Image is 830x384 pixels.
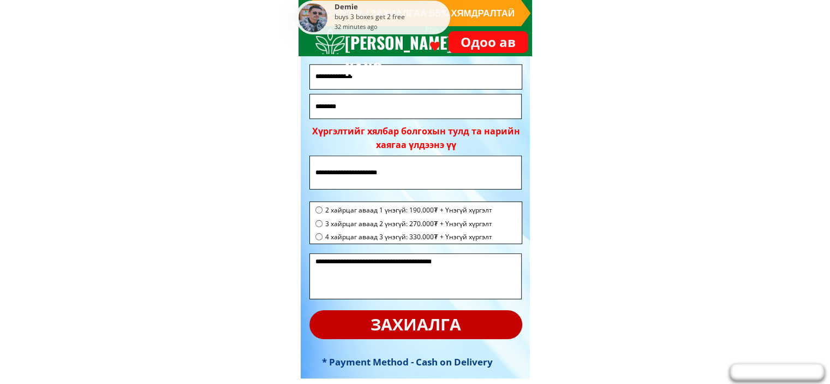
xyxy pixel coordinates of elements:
p: захиалга [309,310,522,339]
div: buys 3 boxes get 2 free [335,13,447,22]
h3: * Payment Method - Cash on Delivery [322,355,511,369]
div: 32 minutes ago [335,22,378,32]
div: Хүргэлтийг хялбар болгохын тулд та нарийн хаягаа үлдээнэ үү [312,125,520,152]
p: Одоо ав [448,31,528,53]
h3: [PERSON_NAME] NANO [345,29,466,82]
span: 4 хайрцаг аваад 3 үнэгүй: 330.000₮ + Үнэгүй хүргэлт [325,232,492,242]
span: 2 хайрцаг аваад 1 үнэгүй: 190.000₮ + Үнэгүй хүргэлт [325,205,492,215]
div: Demie [335,3,447,13]
span: 3 хайрцаг аваад 2 үнэгүй: 270.000₮ + Үнэгүй хүргэлт [325,218,492,229]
